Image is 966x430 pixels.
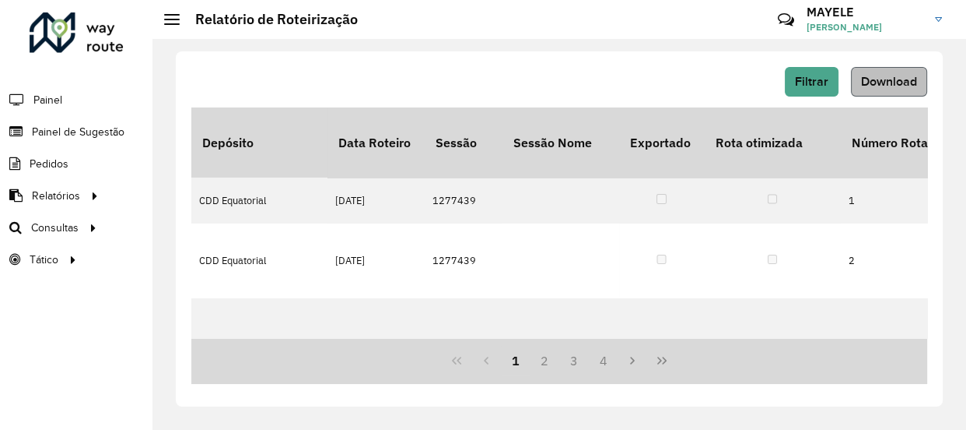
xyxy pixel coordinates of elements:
[327,107,425,178] th: Data Roteiro
[841,224,957,299] td: 2
[191,178,327,223] td: CDD Equatorial
[425,224,502,299] td: 1277439
[861,75,917,88] span: Download
[327,224,425,299] td: [DATE]
[807,20,923,34] span: [PERSON_NAME]
[501,346,530,375] button: 1
[425,178,502,223] td: 1277439
[705,107,841,178] th: Rota otimizada
[619,107,705,178] th: Exportado
[530,346,559,375] button: 2
[807,5,923,19] h3: MAYELE
[32,124,124,140] span: Painel de Sugestão
[327,298,425,404] td: [DATE]
[33,92,62,108] span: Painel
[841,178,957,223] td: 1
[191,298,327,404] td: CDD Equatorial
[425,107,502,178] th: Sessão
[32,188,80,204] span: Relatórios
[559,346,589,375] button: 3
[327,178,425,223] td: [DATE]
[647,346,677,375] button: Last Page
[795,75,828,88] span: Filtrar
[425,298,502,404] td: 1277439
[769,3,803,37] a: Contato Rápido
[191,224,327,299] td: CDD Equatorial
[180,11,358,28] h2: Relatório de Roteirização
[618,346,647,375] button: Next Page
[30,156,68,172] span: Pedidos
[841,298,957,404] td: 3
[31,220,79,236] span: Consultas
[851,67,927,97] button: Download
[841,107,957,178] th: Número Rota
[785,67,838,97] button: Filtrar
[589,346,618,375] button: 4
[502,107,619,178] th: Sessão Nome
[191,107,327,178] th: Depósito
[30,252,58,268] span: Tático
